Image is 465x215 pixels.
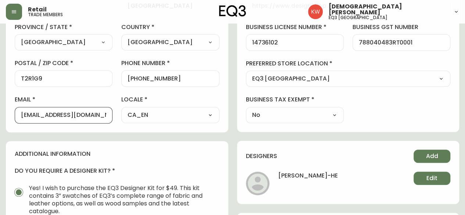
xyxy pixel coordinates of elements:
span: Retail [28,7,47,12]
img: logo [219,5,246,17]
label: phone number [121,59,219,67]
label: business gst number [353,23,450,31]
label: email [15,96,112,104]
label: locale [121,96,219,104]
span: Yes! I wish to purchase the EQ3 Designer Kit for $49. This kit contains 3” swatches of EQ3’s comp... [29,184,214,215]
h5: eq3 [GEOGRAPHIC_DATA] [329,15,387,20]
h4: [PERSON_NAME]-he [278,172,338,185]
label: preferred store location [246,60,451,68]
h4: designers [246,152,277,160]
span: Edit [426,174,437,182]
h4: additional information [15,150,219,158]
h4: do you require a designer kit? [15,167,219,175]
label: postal / zip code [15,59,112,67]
span: [DEMOGRAPHIC_DATA][PERSON_NAME] [329,4,447,15]
h5: trade members [28,12,63,17]
label: province / state [15,23,112,31]
label: country [121,23,219,31]
span: Add [426,152,438,160]
button: Add [414,150,450,163]
label: business tax exempt [246,96,344,104]
label: business license number [246,23,344,31]
button: Edit [414,172,450,185]
img: f33162b67396b0982c40ce2a87247151 [308,4,323,19]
